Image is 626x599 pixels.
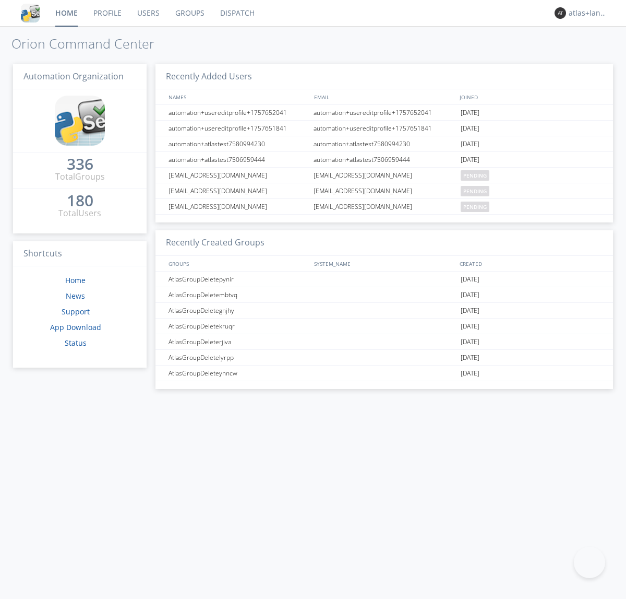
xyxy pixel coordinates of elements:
[155,183,613,199] a: [EMAIL_ADDRESS][DOMAIN_NAME][EMAIL_ADDRESS][DOMAIN_NAME]pending
[461,287,479,303] span: [DATE]
[155,121,613,136] a: automation+usereditprofile+1757651841automation+usereditprofile+1757651841[DATE]
[461,303,479,319] span: [DATE]
[461,202,489,212] span: pending
[461,350,479,366] span: [DATE]
[166,121,310,136] div: automation+usereditprofile+1757651841
[311,256,457,271] div: SYSTEM_NAME
[166,272,310,287] div: AtlasGroupDeletepynir
[67,159,93,169] div: 336
[166,366,310,381] div: AtlasGroupDeleteynncw
[311,183,458,198] div: [EMAIL_ADDRESS][DOMAIN_NAME]
[311,121,458,136] div: automation+usereditprofile+1757651841
[67,195,93,207] a: 180
[461,272,479,287] span: [DATE]
[461,121,479,136] span: [DATE]
[155,64,613,90] h3: Recently Added Users
[23,71,124,82] span: Automation Organization
[155,350,613,366] a: AtlasGroupDeletelyrpp[DATE]
[166,183,310,198] div: [EMAIL_ADDRESS][DOMAIN_NAME]
[13,241,147,267] h3: Shortcuts
[55,171,105,183] div: Total Groups
[166,350,310,365] div: AtlasGroupDeletelyrpp
[457,89,603,104] div: JOINED
[155,334,613,350] a: AtlasGroupDeleterjiva[DATE]
[155,230,613,256] h3: Recently Created Groups
[166,287,310,302] div: AtlasGroupDeletembtvq
[155,199,613,215] a: [EMAIL_ADDRESS][DOMAIN_NAME][EMAIL_ADDRESS][DOMAIN_NAME]pending
[166,319,310,334] div: AtlasGroupDeletekruqr
[166,334,310,349] div: AtlasGroupDeleterjiva
[155,366,613,381] a: AtlasGroupDeleteynncw[DATE]
[155,287,613,303] a: AtlasGroupDeletembtvq[DATE]
[58,207,101,219] div: Total Users
[166,303,310,318] div: AtlasGroupDeletegnjhy
[461,105,479,121] span: [DATE]
[67,195,93,206] div: 180
[65,338,87,348] a: Status
[166,256,309,271] div: GROUPS
[166,105,310,120] div: automation+usereditprofile+1757652041
[461,319,479,334] span: [DATE]
[166,199,310,214] div: [EMAIL_ADDRESS][DOMAIN_NAME]
[461,334,479,350] span: [DATE]
[311,89,457,104] div: EMAIL
[166,152,310,167] div: automation+atlastest7506959444
[461,136,479,152] span: [DATE]
[311,152,458,167] div: automation+atlastest7506959444
[461,152,479,168] span: [DATE]
[461,186,489,196] span: pending
[311,105,458,120] div: automation+usereditprofile+1757652041
[155,168,613,183] a: [EMAIL_ADDRESS][DOMAIN_NAME][EMAIL_ADDRESS][DOMAIN_NAME]pending
[166,136,310,151] div: automation+atlastest7580994230
[155,136,613,152] a: automation+atlastest7580994230automation+atlastest7580994230[DATE]
[461,366,479,381] span: [DATE]
[155,303,613,319] a: AtlasGroupDeletegnjhy[DATE]
[574,547,605,578] iframe: Toggle Customer Support
[65,275,86,285] a: Home
[311,168,458,183] div: [EMAIL_ADDRESS][DOMAIN_NAME]
[166,89,309,104] div: NAMES
[67,159,93,171] a: 336
[66,291,85,301] a: News
[457,256,603,271] div: CREATED
[569,8,608,18] div: atlas+language+check
[555,7,566,19] img: 373638.png
[311,199,458,214] div: [EMAIL_ADDRESS][DOMAIN_NAME]
[50,322,101,332] a: App Download
[155,152,613,168] a: automation+atlastest7506959444automation+atlastest7506959444[DATE]
[55,96,105,146] img: cddb5a64eb264b2086981ab96f4c1ba7
[311,136,458,151] div: automation+atlastest7580994230
[155,272,613,287] a: AtlasGroupDeletepynir[DATE]
[166,168,310,183] div: [EMAIL_ADDRESS][DOMAIN_NAME]
[62,307,90,316] a: Support
[21,4,40,22] img: cddb5a64eb264b2086981ab96f4c1ba7
[155,105,613,121] a: automation+usereditprofile+1757652041automation+usereditprofile+1757652041[DATE]
[461,170,489,181] span: pending
[155,319,613,334] a: AtlasGroupDeletekruqr[DATE]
